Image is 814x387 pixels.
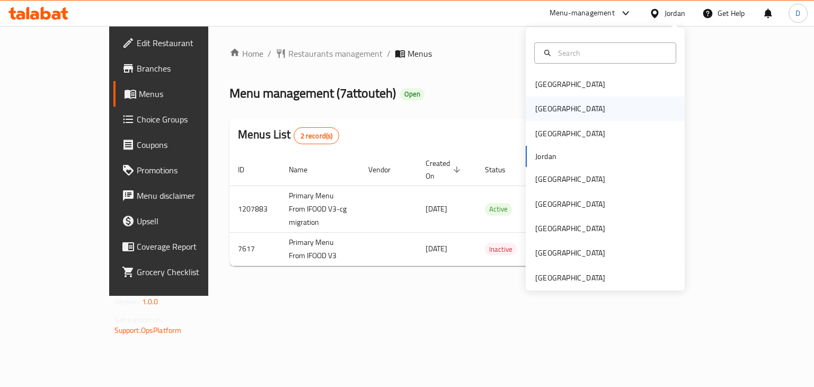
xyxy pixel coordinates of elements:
td: 1207883 [229,186,280,232]
span: Vendor [368,163,404,176]
div: Total records count [294,127,340,144]
a: Home [229,47,263,60]
h2: Menus List [238,127,339,144]
div: [GEOGRAPHIC_DATA] [535,247,605,259]
span: Open [400,90,424,99]
div: [GEOGRAPHIC_DATA] [535,78,605,90]
span: D [795,7,800,19]
a: Restaurants management [276,47,383,60]
span: Edit Restaurant [137,37,237,49]
span: Inactive [485,243,517,256]
span: 1.0.0 [142,295,158,309]
a: Menu disclaimer [113,183,245,208]
span: [DATE] [426,242,447,256]
span: Created On [426,157,464,182]
span: 2 record(s) [294,131,339,141]
a: Grocery Checklist [113,259,245,285]
span: Choice Groups [137,113,237,126]
span: Promotions [137,164,237,177]
span: Status [485,163,519,176]
span: [DATE] [426,202,447,216]
div: Jordan [665,7,685,19]
li: / [387,47,391,60]
td: 7617 [229,232,280,266]
a: Coverage Report [113,234,245,259]
a: Promotions [113,157,245,183]
div: [GEOGRAPHIC_DATA] [535,173,605,185]
a: Choice Groups [113,107,245,132]
span: Restaurants management [288,47,383,60]
a: Edit Restaurant [113,30,245,56]
span: Branches [137,62,237,75]
div: Menu-management [550,7,615,20]
span: Active [485,203,512,215]
a: Coupons [113,132,245,157]
td: Primary Menu From IFOOD V3-cg migration [280,186,360,232]
input: Search [554,47,669,59]
table: enhanced table [229,154,756,266]
span: Get support on: [114,313,163,327]
li: / [268,47,271,60]
span: Grocery Checklist [137,266,237,278]
a: Support.OpsPlatform [114,323,182,337]
div: [GEOGRAPHIC_DATA] [535,103,605,115]
div: [GEOGRAPHIC_DATA] [535,272,605,284]
span: Version: [114,295,140,309]
span: Menu disclaimer [137,189,237,202]
div: [GEOGRAPHIC_DATA] [535,128,605,139]
span: Name [289,163,321,176]
div: [GEOGRAPHIC_DATA] [535,223,605,234]
td: Primary Menu From IFOOD V3 [280,232,360,266]
a: Menus [113,81,245,107]
span: ID [238,163,258,176]
span: Menus [408,47,432,60]
span: Menus [139,87,237,100]
span: Coverage Report [137,240,237,253]
span: Coupons [137,138,237,151]
span: Menu management ( 7attouteh ) [229,81,396,105]
a: Branches [113,56,245,81]
nav: breadcrumb [229,47,684,60]
span: Upsell [137,215,237,227]
a: Upsell [113,208,245,234]
div: [GEOGRAPHIC_DATA] [535,198,605,210]
div: Active [485,203,512,216]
